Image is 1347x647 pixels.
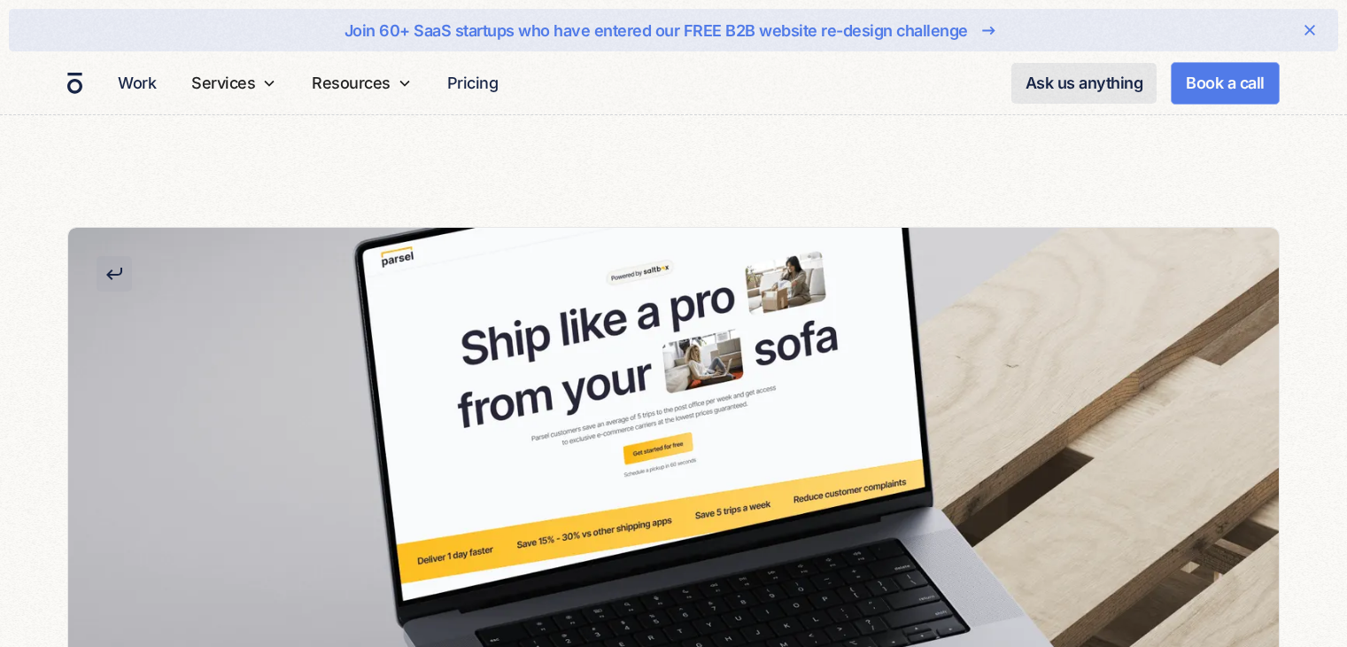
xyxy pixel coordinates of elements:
a: Work [111,66,163,100]
div: Resources [312,71,391,95]
div: Join 60+ SaaS startups who have entered our FREE B2B website re-design challenge [344,19,968,43]
div: Services [191,71,255,95]
a: Ask us anything [1011,63,1157,104]
a: Join 60+ SaaS startups who have entered our FREE B2B website re-design challenge [66,16,1281,44]
div: Services [184,51,283,114]
a: Pricing [440,66,506,100]
a: Book a call [1171,62,1280,105]
div: Resources [305,51,419,114]
a: home [67,72,82,95]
